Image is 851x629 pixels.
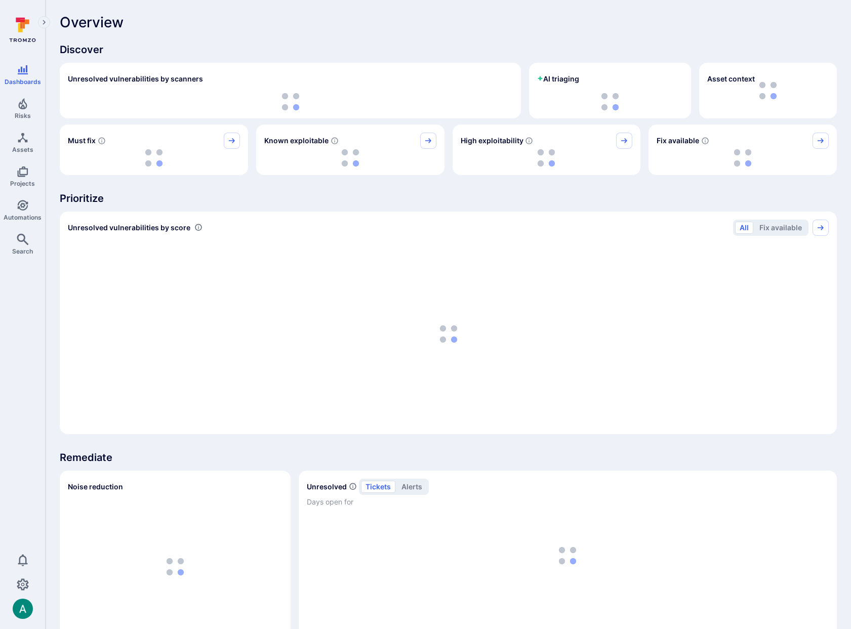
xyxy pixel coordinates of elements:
span: Search [12,247,33,255]
img: Loading... [734,149,751,166]
div: loading spinner [264,149,436,167]
button: Fix available [755,222,806,234]
span: Must fix [68,136,96,146]
span: Asset context [707,74,755,84]
span: Fix available [657,136,699,146]
svg: Risk score >=40 , missed SLA [98,137,106,145]
div: Known exploitable [256,124,444,175]
span: Number of unresolved items by priority and days open [349,481,357,492]
svg: EPSS score ≥ 0.7 [525,137,533,145]
div: Arjan Dehar [13,599,33,619]
span: Assets [12,146,33,153]
img: ACg8ocLSa5mPYBaXNx3eFu_EmspyJX0laNWN7cXOFirfQ7srZveEpg=s96-c [13,599,33,619]
span: Discover [60,43,837,57]
h2: AI triaging [537,74,579,84]
span: Automations [4,214,42,221]
div: Fix available [649,124,837,175]
span: Prioritize [60,191,837,205]
div: loading spinner [537,93,683,110]
i: Expand navigation menu [40,18,48,27]
span: Noise reduction [68,482,123,491]
img: Loading... [440,325,457,343]
img: Loading... [145,149,163,166]
svg: Vulnerabilities with fix available [701,137,709,145]
img: Loading... [538,149,555,166]
div: High exploitability [453,124,641,175]
img: Loading... [601,93,619,110]
button: tickets [361,481,395,493]
span: Projects [10,180,35,187]
span: Dashboards [5,78,41,86]
button: alerts [397,481,427,493]
span: Remediate [60,450,837,465]
img: Loading... [342,149,359,166]
div: loading spinner [68,93,513,110]
img: Loading... [282,93,299,110]
h2: Unresolved [307,482,347,492]
span: Risks [15,112,31,119]
div: loading spinner [657,149,829,167]
div: loading spinner [461,149,633,167]
div: Must fix [60,124,248,175]
span: High exploitability [461,136,523,146]
div: loading spinner [68,149,240,167]
span: Overview [60,14,124,30]
img: Loading... [167,558,184,575]
h2: Unresolved vulnerabilities by scanners [68,74,203,84]
span: Days open for [307,497,829,507]
span: Known exploitable [264,136,329,146]
button: Expand navigation menu [38,16,50,28]
button: All [735,222,753,234]
div: Number of vulnerabilities in status 'Open' 'Triaged' and 'In process' grouped by score [194,222,202,233]
div: loading spinner [68,242,829,426]
span: Unresolved vulnerabilities by score [68,223,190,233]
svg: Confirmed exploitable by KEV [331,137,339,145]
